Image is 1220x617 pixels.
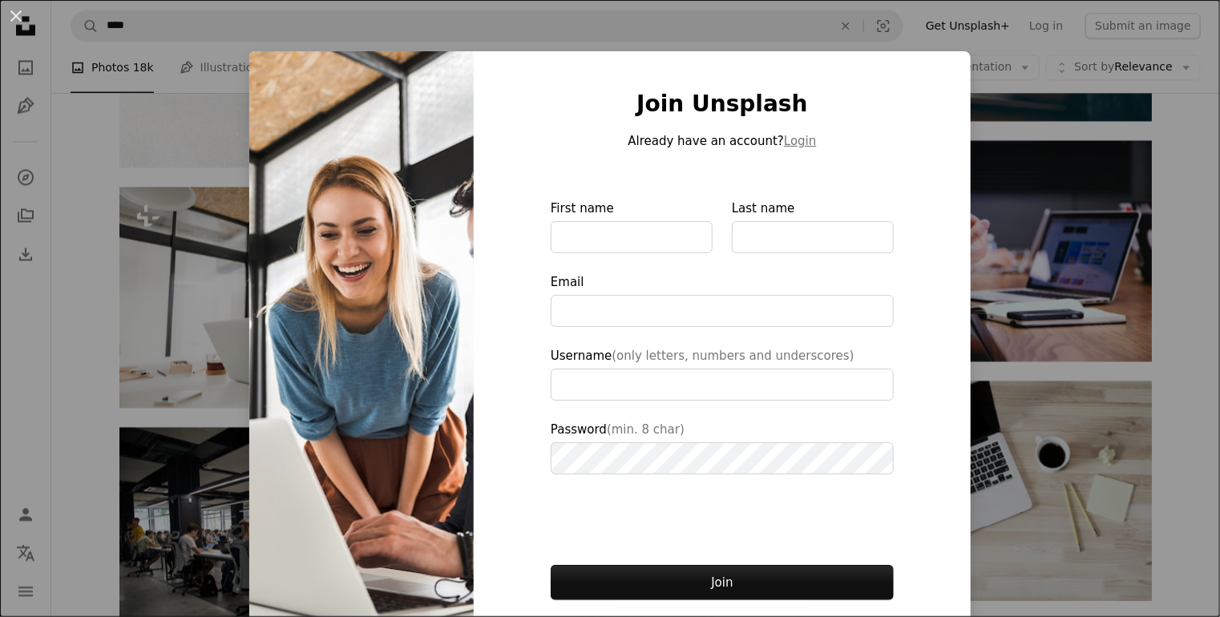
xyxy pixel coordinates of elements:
button: Login [784,131,816,151]
input: Email [551,295,894,327]
label: Username [551,346,894,401]
label: Password [551,420,894,474]
button: Join [551,565,894,600]
h1: Join Unsplash [551,90,894,119]
label: First name [551,199,713,253]
input: Password(min. 8 char) [551,442,894,474]
label: Last name [732,199,894,253]
input: First name [551,221,713,253]
span: (min. 8 char) [607,422,685,437]
input: Last name [732,221,894,253]
span: (only letters, numbers and underscores) [612,349,854,363]
input: Username(only letters, numbers and underscores) [551,369,894,401]
label: Email [551,272,894,327]
p: Already have an account? [551,131,894,151]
